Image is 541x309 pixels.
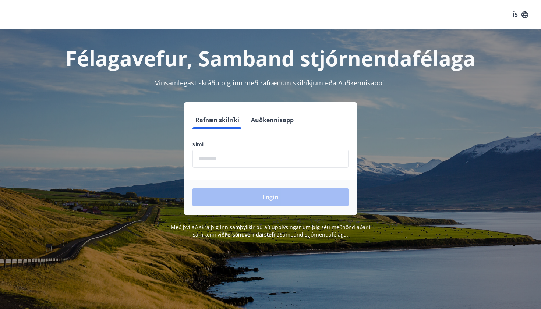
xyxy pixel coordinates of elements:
[155,78,386,87] span: Vinsamlegast skráðu þig inn með rafrænum skilríkjum eða Auðkennisappi.
[224,231,280,238] a: Persónuverndarstefna
[171,224,371,238] span: Með því að skrá þig inn samþykkir þú að upplýsingar um þig séu meðhöndlaðar í samræmi við Samband...
[248,111,297,129] button: Auðkennisapp
[192,111,242,129] button: Rafræn skilríki
[509,8,532,21] button: ÍS
[192,141,349,148] label: Sími
[14,44,527,72] h1: Félagavefur, Samband stjórnendafélaga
